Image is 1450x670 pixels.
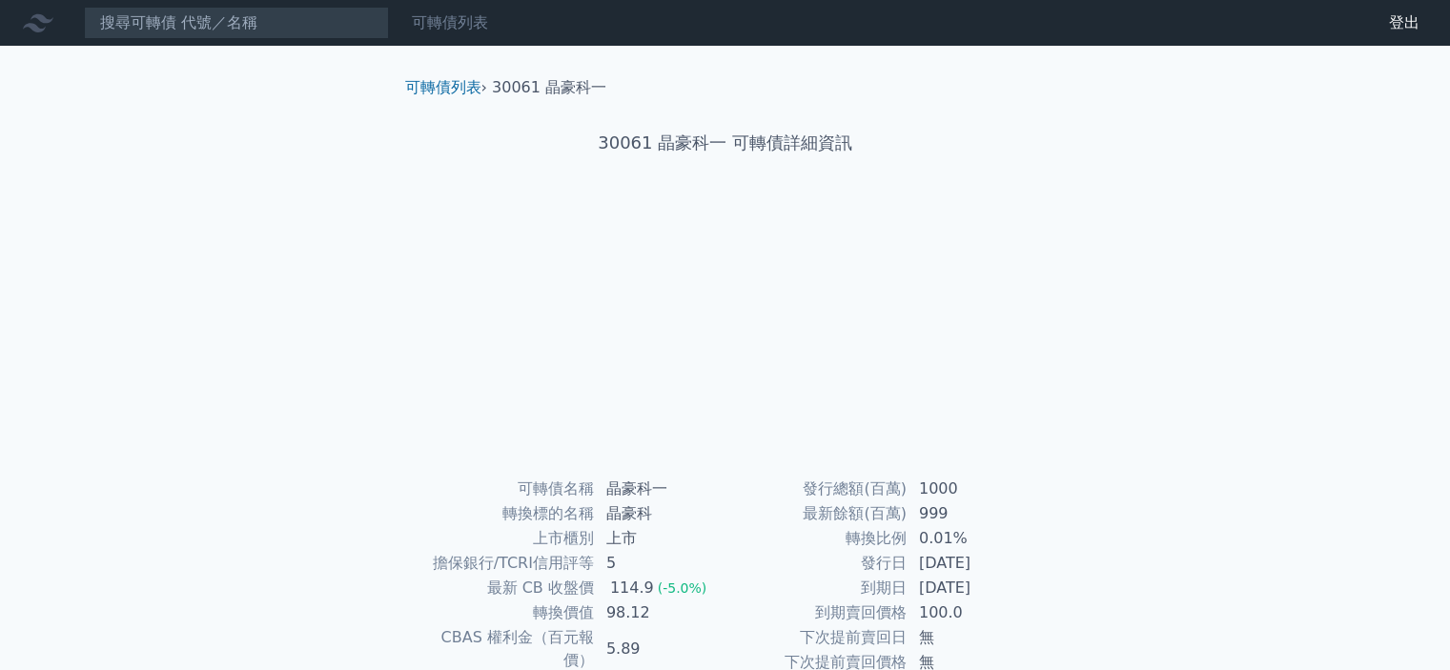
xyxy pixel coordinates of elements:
[405,78,481,96] a: 可轉債列表
[413,551,595,576] td: 擔保銀行/TCRI信用評等
[908,501,1038,526] td: 999
[1374,8,1435,38] a: 登出
[413,526,595,551] td: 上市櫃別
[492,76,606,99] li: 30061 晶豪科一
[595,501,725,526] td: 晶豪科
[725,501,908,526] td: 最新餘額(百萬)
[413,600,595,625] td: 轉換價值
[908,526,1038,551] td: 0.01%
[413,477,595,501] td: 可轉債名稱
[725,477,908,501] td: 發行總額(百萬)
[658,580,707,596] span: (-5.0%)
[725,551,908,576] td: 發行日
[908,551,1038,576] td: [DATE]
[725,526,908,551] td: 轉換比例
[1355,579,1450,670] div: 聊天小工具
[405,76,487,99] li: ›
[413,576,595,600] td: 最新 CB 收盤價
[908,576,1038,600] td: [DATE]
[390,130,1061,156] h1: 30061 晶豪科一 可轉債詳細資訊
[725,625,908,650] td: 下次提前賣回日
[595,526,725,551] td: 上市
[725,600,908,625] td: 到期賣回價格
[595,600,725,625] td: 98.12
[1355,579,1450,670] iframe: Chat Widget
[595,551,725,576] td: 5
[412,13,488,31] a: 可轉債列表
[595,477,725,501] td: 晶豪科一
[606,577,658,599] div: 114.9
[908,600,1038,625] td: 100.0
[908,477,1038,501] td: 1000
[413,501,595,526] td: 轉換標的名稱
[725,576,908,600] td: 到期日
[84,7,389,39] input: 搜尋可轉債 代號／名稱
[908,625,1038,650] td: 無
